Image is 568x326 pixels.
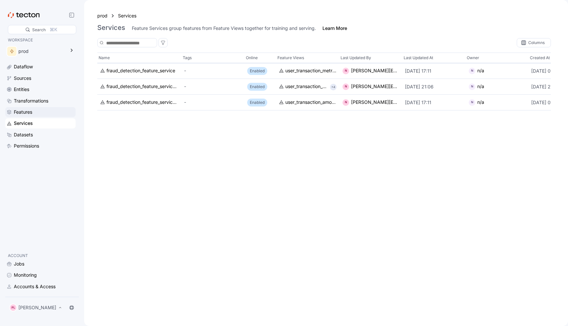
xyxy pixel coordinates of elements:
[277,55,304,61] p: Feature Views
[322,25,347,32] a: Learn More
[14,260,24,268] div: Jobs
[106,67,175,75] div: fraud_detection_feature_service
[5,282,76,291] a: Accounts & Access
[99,55,110,61] p: Name
[246,55,258,61] p: Online
[8,37,73,43] p: WORKSPACE
[279,83,327,90] a: user_transaction_amount_totals
[106,83,179,90] div: fraud_detection_feature_service:v2
[97,12,107,19] a: prod
[530,55,550,61] p: Created At
[5,118,76,128] a: Services
[14,86,29,93] div: Entities
[467,55,479,61] p: Owner
[528,39,545,46] div: Columns
[5,130,76,140] a: Datasets
[405,99,463,106] p: [DATE] 17:11
[118,12,141,19] a: Services
[5,259,76,269] a: Jobs
[250,68,265,74] p: Enabled
[9,304,17,312] div: PL
[331,84,335,90] p: +4
[97,24,125,32] h3: Services
[285,83,327,90] div: user_transaction_amount_totals
[5,107,76,117] a: Features
[100,83,179,90] a: fraud_detection_feature_service:v2
[184,99,242,106] div: -
[341,55,371,61] p: Last Updated By
[14,131,33,138] div: Datasets
[14,63,33,70] div: Dataflow
[14,271,37,279] div: Monitoring
[184,83,242,90] div: -
[285,67,337,75] div: user_transaction_metrics
[106,99,179,106] div: fraud_detection_feature_service_streaming
[517,38,551,47] div: Columns
[18,48,65,55] div: prod
[14,97,48,105] div: Transformations
[5,141,76,151] a: Permissions
[132,25,316,32] div: Feature Services group features from Feature Views together for training and serving.
[14,75,31,82] div: Sources
[100,99,179,106] a: fraud_detection_feature_service_streaming
[8,25,76,34] div: Search⌘K
[250,83,265,90] p: Enabled
[14,283,56,290] div: Accounts & Access
[5,84,76,94] a: Entities
[14,142,39,150] div: Permissions
[285,99,337,106] div: user_transaction_amount_totals
[250,99,265,106] p: Enabled
[14,108,32,116] div: Features
[18,304,56,311] p: [PERSON_NAME]
[50,26,57,33] div: ⌘K
[279,99,337,106] a: user_transaction_amount_totals
[5,62,76,72] a: Dataflow
[183,55,192,61] p: Tags
[184,67,242,75] div: -
[14,120,33,127] div: Services
[405,83,463,90] p: [DATE] 21:06
[405,68,463,74] p: [DATE] 17:11
[32,27,46,33] div: Search
[5,96,76,106] a: Transformations
[279,67,337,75] a: user_transaction_metrics
[100,67,179,75] a: fraud_detection_feature_service
[404,55,433,61] p: Last Updated At
[8,252,73,259] p: ACCOUNT
[5,73,76,83] a: Sources
[5,270,76,280] a: Monitoring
